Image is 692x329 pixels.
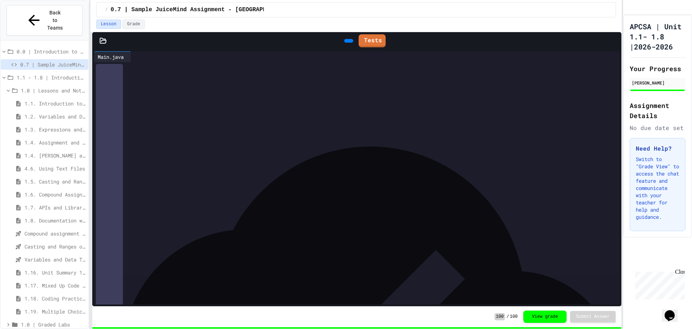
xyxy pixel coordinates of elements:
span: 100 [510,314,518,320]
p: Switch to "Grade View" to access the chat feature and communicate with your teacher for help and ... [636,156,679,221]
button: Grade [123,20,145,29]
div: No due date set [630,124,686,132]
span: 1.19. Multiple Choice Exercises for Unit 1a (1.1-1.6) [25,308,85,315]
div: Main.java [94,51,131,62]
span: Submit Answer [576,314,610,320]
h3: Need Help? [636,144,679,153]
span: Compound assignment operators - Quiz [25,230,85,237]
span: 1.4. Assignment and Input [25,139,85,146]
span: / [506,314,509,320]
span: 1.0 | Graded Labs [21,321,85,328]
span: 1.7. APIs and Libraries [25,204,85,211]
button: Back to Teams [6,5,83,36]
button: Submit Answer [570,311,616,322]
span: 0.0 | Introduction to APCSA [17,48,85,55]
div: Main.java [94,53,127,61]
h1: APCSA | Unit 1.1- 1.8 |2026-2026 [630,21,686,52]
span: Casting and Ranges of variables - Quiz [25,243,85,250]
span: 1.6. Compound Assignment Operators [25,191,85,198]
span: 1.5. Casting and Ranges of Values [25,178,85,185]
div: [PERSON_NAME] [632,79,683,86]
span: 1.2. Variables and Data Types [25,113,85,120]
button: Lesson [96,20,121,29]
span: 1.4. [PERSON_NAME] and User Input [25,152,85,159]
span: 4.6. Using Text Files [25,165,85,172]
div: Chat with us now!Close [3,3,50,46]
iframe: chat widget [662,300,685,322]
span: 1.16. Unit Summary 1a (1.1-1.6) [25,269,85,276]
span: 1.1. Introduction to Algorithms, Programming, and Compilers [25,100,85,107]
button: View grade [523,311,567,323]
iframe: chat widget [632,269,685,299]
span: 1.3. Expressions and Output [New] [25,126,85,133]
span: 0.7 | Sample JuiceMind Assignment - [GEOGRAPHIC_DATA] [20,61,85,68]
span: Variables and Data Types - Quiz [25,256,85,263]
a: Tests [359,34,386,47]
span: / [105,7,108,13]
span: 1.8. Documentation with Comments and Preconditions [25,217,85,224]
span: 1.1 - 1.8 | Introduction to Java [17,74,85,81]
span: 1.17. Mixed Up Code Practice 1.1-1.6 [25,282,85,289]
span: 0.7 | Sample JuiceMind Assignment - [GEOGRAPHIC_DATA] [111,5,294,14]
span: 1.18. Coding Practice 1a (1.1-1.6) [25,295,85,302]
span: 1.0 | Lessons and Notes [21,87,85,94]
h2: Assignment Details [630,100,686,121]
h2: Your Progress [630,64,686,74]
span: Back to Teams [46,9,63,32]
span: 100 [494,313,505,320]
